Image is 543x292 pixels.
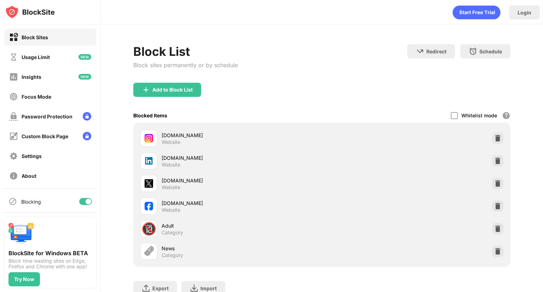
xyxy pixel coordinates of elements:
[452,5,501,19] div: animation
[162,252,183,258] div: Category
[162,199,322,207] div: [DOMAIN_NAME]
[8,221,34,247] img: push-desktop.svg
[143,244,155,259] div: 🗞
[162,229,183,236] div: Category
[162,132,322,139] div: [DOMAIN_NAME]
[22,94,51,100] div: Focus Mode
[145,179,153,188] img: favicons
[9,152,18,160] img: settings-off.svg
[8,197,17,206] img: blocking-icon.svg
[5,5,55,19] img: logo-blocksite.svg
[133,62,238,69] div: Block sites permanently or by schedule
[145,202,153,210] img: favicons
[9,33,18,42] img: block-on.svg
[162,184,180,191] div: Website
[426,48,446,54] div: Redirect
[9,132,18,141] img: customize-block-page-off.svg
[479,48,502,54] div: Schedule
[145,157,153,165] img: favicons
[78,54,91,60] img: new-icon.svg
[14,276,34,282] div: Try Now
[133,44,238,59] div: Block List
[152,285,169,291] div: Export
[22,34,48,40] div: Block Sites
[83,132,91,140] img: lock-menu.svg
[162,222,322,229] div: Adult
[162,154,322,162] div: [DOMAIN_NAME]
[518,10,531,16] div: Login
[145,134,153,142] img: favicons
[8,258,92,269] div: Block time wasting sites on Edge, Firefox and Chrome with one app!
[9,171,18,180] img: about-off.svg
[78,74,91,80] img: new-icon.svg
[162,139,180,145] div: Website
[22,133,68,139] div: Custom Block Page
[22,153,42,159] div: Settings
[162,207,180,213] div: Website
[9,112,18,121] img: password-protection-off.svg
[9,92,18,101] img: focus-off.svg
[22,54,50,60] div: Usage Limit
[133,112,167,118] div: Blocked Items
[9,53,18,62] img: time-usage-off.svg
[21,199,41,205] div: Blocking
[200,285,217,291] div: Import
[8,250,92,257] div: BlockSite for Windows BETA
[461,112,497,118] div: Whitelist mode
[83,112,91,121] img: lock-menu.svg
[22,113,72,119] div: Password Protection
[141,222,156,236] div: 🔞
[162,162,180,168] div: Website
[22,173,36,179] div: About
[162,177,322,184] div: [DOMAIN_NAME]
[152,87,193,93] div: Add to Block List
[22,74,41,80] div: Insights
[9,72,18,81] img: insights-off.svg
[162,245,322,252] div: News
